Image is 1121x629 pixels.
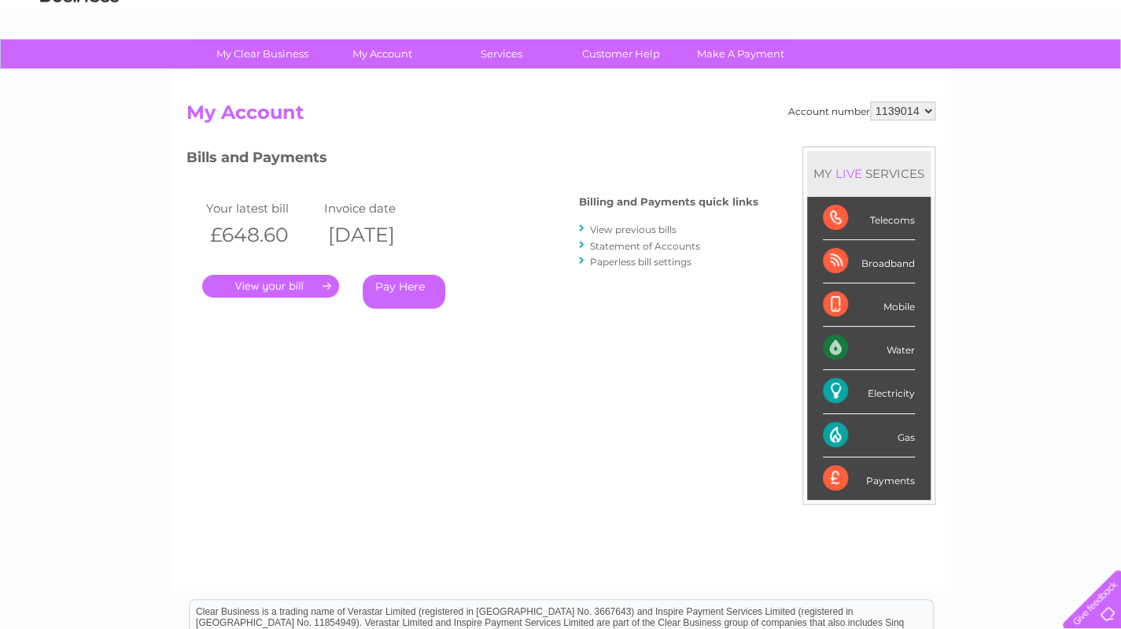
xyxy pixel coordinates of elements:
[202,219,320,251] th: £648.60
[883,67,918,79] a: Energy
[984,67,1007,79] a: Blog
[823,240,915,283] div: Broadband
[190,9,933,76] div: Clear Business is a trading name of Verastar Limited (registered in [GEOGRAPHIC_DATA] No. 3667643...
[202,198,320,219] td: Your latest bill
[590,224,677,235] a: View previous bills
[590,256,691,268] a: Paperless bill settings
[824,8,933,28] a: 0333 014 3131
[320,198,438,219] td: Invoice date
[39,41,120,89] img: logo.png
[186,146,758,174] h3: Bills and Payments
[363,275,445,309] a: Pay Here
[788,102,935,120] div: Account number
[579,196,758,208] h4: Billing and Payments quick links
[197,39,327,68] a: My Clear Business
[927,67,975,79] a: Telecoms
[807,151,931,196] div: MY SERVICES
[317,39,447,68] a: My Account
[437,39,566,68] a: Services
[1070,67,1107,79] a: Log out
[590,240,700,252] a: Statement of Accounts
[823,370,915,413] div: Electricity
[202,275,339,298] a: .
[832,166,865,181] div: LIVE
[823,327,915,370] div: Water
[320,219,438,251] th: [DATE]
[676,39,806,68] a: Make A Payment
[823,283,915,327] div: Mobile
[186,102,935,131] h2: My Account
[844,67,874,79] a: Water
[823,197,915,240] div: Telecoms
[823,414,915,457] div: Gas
[1016,67,1055,79] a: Contact
[823,457,915,500] div: Payments
[556,39,686,68] a: Customer Help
